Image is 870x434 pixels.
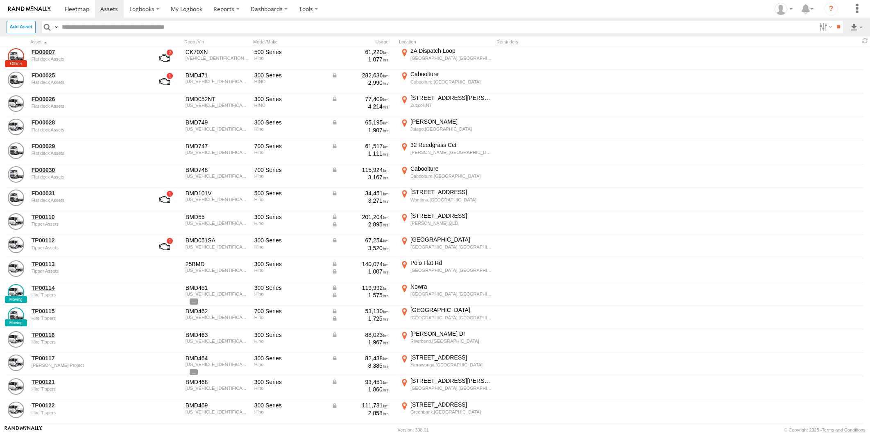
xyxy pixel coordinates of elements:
label: Click to View Current Location [399,354,493,376]
label: Click to View Current Location [399,118,493,140]
div: JHHTCS3H00K004004 [186,386,249,391]
div: [GEOGRAPHIC_DATA],[GEOGRAPHIC_DATA] [410,244,492,250]
a: TP00117 [32,355,144,362]
div: 300 Series [254,260,326,268]
div: JHDFD2AL1XXX10469 [186,197,249,202]
div: JHHTCS3H50K003995 [186,409,249,414]
div: JHHUCS1H90K031578 [186,103,249,108]
div: Hino [254,386,326,391]
div: Data from Vehicle CANbus [331,315,389,322]
label: Click to View Current Location [399,283,493,305]
div: Data from Vehicle CANbus [331,166,389,174]
div: [PERSON_NAME] [410,118,492,125]
a: FD00026 [32,95,144,103]
div: JHHTCS3H70K003982 [186,362,249,367]
div: JHHTCS3H30K003798 [186,268,249,273]
div: Data from Vehicle CANbus [331,213,389,221]
div: 1,860 [331,386,389,393]
div: JHDFG8JPMXXX10062 [186,56,249,61]
div: 3,520 [331,244,389,252]
a: FD00030 [32,166,144,174]
a: FD00031 [32,190,144,197]
div: undefined [32,151,144,156]
span: View Asset Details to show all tags [190,369,198,375]
div: 8,385 [331,362,389,369]
a: View Asset with Fault/s [150,48,180,68]
div: Data from Vehicle CANbus [331,378,389,386]
div: Hino [254,268,326,273]
div: 3,167 [331,174,389,181]
div: 300 Series [254,119,326,126]
label: Click to View Current Location [399,188,493,210]
div: JHHTCS3H50K003561 [186,221,249,226]
a: View Asset Details [8,213,24,230]
label: Click to View Current Location [399,94,493,116]
div: Zarni Lwin [772,3,795,15]
div: Caboolture [410,165,492,172]
a: View Asset Details [8,119,24,135]
div: [GEOGRAPHIC_DATA],[GEOGRAPHIC_DATA] [410,55,492,61]
div: JHHTCS3H70K003657 [186,292,249,296]
div: 300 Series [254,378,326,386]
div: 700 Series [254,307,326,315]
div: undefined [32,80,144,85]
div: Riverbend,[GEOGRAPHIC_DATA] [410,338,492,344]
div: [STREET_ADDRESS] [410,401,492,408]
div: BMD101V [186,190,249,197]
div: Yarrawonga,[GEOGRAPHIC_DATA] [410,362,492,368]
a: View Asset Details [8,331,24,348]
div: 1,967 [331,339,389,346]
div: Caboolture,[GEOGRAPHIC_DATA] [410,79,492,85]
label: Click to View Current Location [399,141,493,163]
div: undefined [32,410,144,415]
div: 1,907 [331,127,389,134]
div: Data from Vehicle CANbus [331,260,389,268]
div: [GEOGRAPHIC_DATA] [410,306,492,314]
div: Hino [254,315,326,320]
a: View Asset Details [8,72,24,88]
div: 32 Reedgrass Cct [410,141,492,149]
div: Reminders [496,39,628,45]
div: [GEOGRAPHIC_DATA],[GEOGRAPHIC_DATA] [410,267,492,273]
a: View Asset Details [8,190,24,206]
div: JHHTCS3F20K004892 [186,150,249,155]
a: TP00110 [32,213,144,221]
div: Data from Vehicle CANbus [331,237,389,244]
label: Click to View Current Location [399,401,493,423]
a: TP00115 [32,307,144,315]
div: © Copyright 2025 - [784,427,865,432]
div: HINO [254,103,326,108]
div: [STREET_ADDRESS] [410,354,492,361]
a: TP00113 [32,260,144,268]
div: BMD052NT [186,95,249,103]
div: undefined [32,104,144,108]
a: View Asset with Fault/s [150,237,180,256]
div: Wantirna,[GEOGRAPHIC_DATA] [410,197,492,203]
div: Hino [254,409,326,414]
label: Create New Asset [7,21,36,33]
div: [PERSON_NAME],QLD [410,220,492,226]
div: Data from Vehicle CANbus [331,72,389,79]
div: 4,214 [331,103,389,110]
div: [GEOGRAPHIC_DATA] [410,236,492,243]
div: Data from Vehicle CANbus [331,119,389,126]
a: View Asset Details [8,355,24,371]
div: Greenbank,[GEOGRAPHIC_DATA] [410,409,492,415]
div: undefined [32,339,144,344]
img: rand-logo.svg [8,6,51,12]
div: 500 Series [254,48,326,56]
div: BMD464 [186,355,249,362]
div: Data from Vehicle CANbus [331,331,389,339]
a: TP00114 [32,284,144,292]
div: Usage [330,39,396,45]
div: [STREET_ADDRESS][PERSON_NAME] [410,424,492,432]
div: Hino [254,56,326,61]
div: 3,271 [331,197,389,204]
div: 2,990 [331,79,389,86]
label: Click to View Current Location [399,259,493,281]
div: Data from Vehicle CANbus [331,190,389,197]
label: Click to View Current Location [399,212,493,234]
div: 1,111 [331,150,389,157]
div: BMD747 [186,142,249,150]
div: 1,077 [331,56,389,63]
